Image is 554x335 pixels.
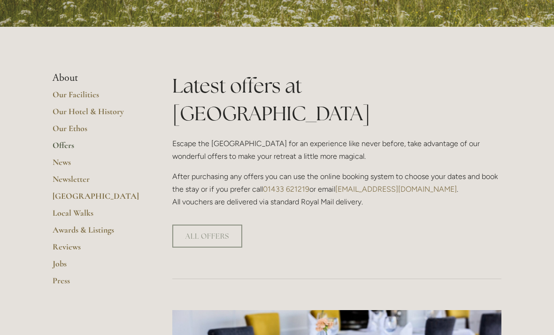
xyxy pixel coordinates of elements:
a: Our Ethos [53,123,142,140]
p: Escape the [GEOGRAPHIC_DATA] for an experience like never before, take advantage of our wonderful... [172,137,501,163]
a: [GEOGRAPHIC_DATA] [53,191,142,208]
a: [EMAIL_ADDRESS][DOMAIN_NAME] [335,185,457,194]
a: Reviews [53,242,142,258]
a: Offers [53,140,142,157]
a: Our Facilities [53,89,142,106]
a: Newsletter [53,174,142,191]
a: Jobs [53,258,142,275]
a: Our Hotel & History [53,106,142,123]
a: Local Walks [53,208,142,225]
a: News [53,157,142,174]
li: About [53,72,142,84]
a: 01433 621219 [263,185,309,194]
a: Awards & Listings [53,225,142,242]
p: After purchasing any offers you can use the online booking system to choose your dates and book t... [172,170,501,209]
h1: Latest offers at [GEOGRAPHIC_DATA] [172,72,501,127]
a: Press [53,275,142,292]
a: ALL OFFERS [172,225,242,248]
